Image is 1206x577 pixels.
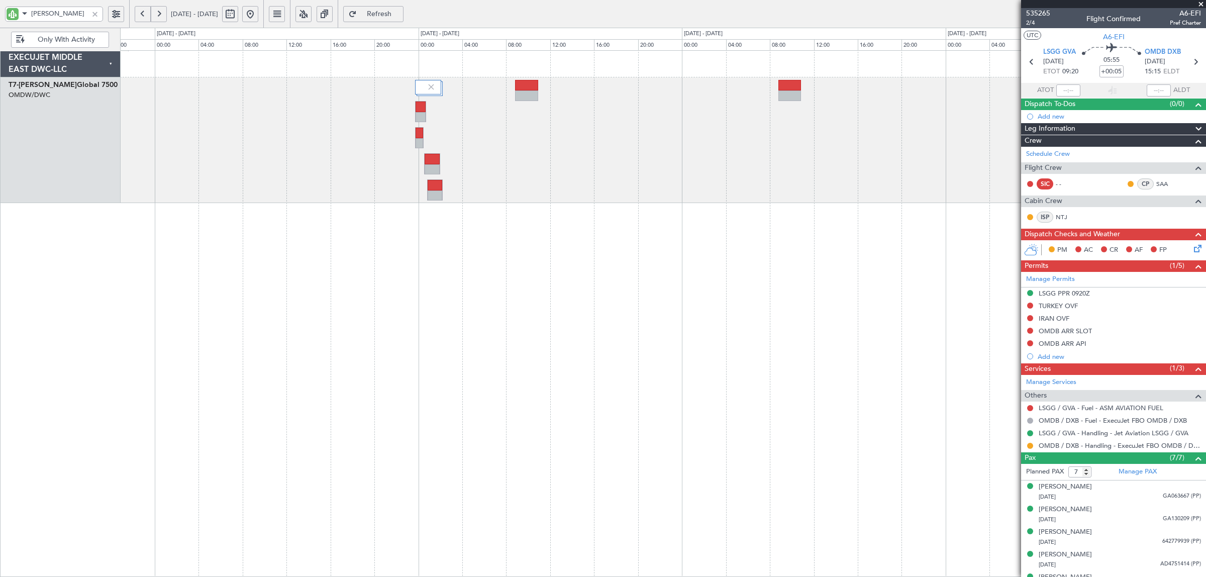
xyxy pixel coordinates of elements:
[594,39,638,51] div: 16:00
[1173,85,1190,95] span: ALDT
[1110,245,1118,255] span: CR
[1039,550,1092,560] div: [PERSON_NAME]
[1025,363,1051,375] span: Services
[1170,452,1184,463] span: (7/7)
[1026,149,1070,159] a: Schedule Crew
[1025,162,1062,174] span: Flight Crew
[1137,178,1154,189] div: CP
[27,36,106,43] span: Only With Activity
[1039,505,1092,515] div: [PERSON_NAME]
[1039,429,1188,437] a: LSGG / GVA - Handling - Jet Aviation LSGG / GVA
[1025,452,1036,464] span: Pax
[157,30,195,38] div: [DATE] - [DATE]
[989,39,1033,51] div: 04:00
[286,39,330,51] div: 12:00
[770,39,814,51] div: 08:00
[1160,560,1201,568] span: AD4751414 (PP)
[1025,196,1062,207] span: Cabin Crew
[1025,99,1075,110] span: Dispatch To-Dos
[1170,363,1184,373] span: (1/3)
[858,39,901,51] div: 16:00
[1145,47,1181,57] span: OMDB DXB
[331,39,374,51] div: 16:00
[374,39,418,51] div: 20:00
[111,39,155,51] div: 20:00
[1163,492,1201,501] span: GA063667 (PP)
[171,10,218,19] span: [DATE] - [DATE]
[1119,467,1157,477] a: Manage PAX
[1037,212,1053,223] div: ISP
[1103,55,1120,65] span: 05:55
[462,39,506,51] div: 04:00
[1026,19,1050,27] span: 2/4
[726,39,770,51] div: 04:00
[1038,112,1201,121] div: Add new
[1025,135,1042,147] span: Crew
[1037,178,1053,189] div: SIC
[1170,99,1184,109] span: (0/0)
[1145,67,1161,77] span: 15:15
[1057,245,1067,255] span: PM
[31,6,88,21] input: A/C (Reg. or Type)
[1163,67,1179,77] span: ELDT
[1039,302,1078,310] div: TURKEY OVF
[9,81,118,88] a: T7-[PERSON_NAME]Global 7500
[1039,482,1092,492] div: [PERSON_NAME]
[1084,245,1093,255] span: AC
[1156,179,1179,188] a: SAA
[1039,538,1056,546] span: [DATE]
[1025,123,1075,135] span: Leg Information
[1038,352,1201,361] div: Add new
[901,39,945,51] div: 20:00
[1170,19,1201,27] span: Pref Charter
[1086,14,1141,24] div: Flight Confirmed
[682,39,726,51] div: 00:00
[506,39,550,51] div: 08:00
[1039,404,1163,412] a: LSGG / GVA - Fuel - ASM AVIATION FUEL
[1025,229,1120,240] span: Dispatch Checks and Weather
[198,39,242,51] div: 04:00
[243,39,286,51] div: 08:00
[155,39,198,51] div: 00:00
[1043,67,1060,77] span: ETOT
[1025,260,1048,272] span: Permits
[419,39,462,51] div: 00:00
[1039,493,1056,501] span: [DATE]
[1039,327,1092,335] div: OMDB ARR SLOT
[1159,245,1167,255] span: FP
[1039,289,1090,298] div: LSGG PPR 0920Z
[1163,515,1201,523] span: GA130209 (PP)
[1026,274,1075,284] a: Manage Permits
[1135,245,1143,255] span: AF
[1025,390,1047,402] span: Others
[1039,527,1092,537] div: [PERSON_NAME]
[1039,416,1187,425] a: OMDB / DXB - Fuel - ExecuJet FBO OMDB / DXB
[1103,32,1125,42] span: A6-EFI
[1039,516,1056,523] span: [DATE]
[814,39,858,51] div: 12:00
[421,30,459,38] div: [DATE] - [DATE]
[1162,537,1201,546] span: 642779939 (PP)
[11,32,109,48] button: Only With Activity
[1056,179,1078,188] div: - -
[1062,67,1078,77] span: 09:20
[1170,260,1184,271] span: (1/5)
[1039,441,1201,450] a: OMDB / DXB - Handling - ExecuJet FBO OMDB / DXB
[9,81,77,88] span: T7-[PERSON_NAME]
[1039,314,1069,323] div: IRAN OVF
[1170,8,1201,19] span: A6-EFI
[1037,85,1054,95] span: ATOT
[359,11,400,18] span: Refresh
[427,82,436,91] img: gray-close.svg
[1039,561,1056,568] span: [DATE]
[684,30,723,38] div: [DATE] - [DATE]
[948,30,986,38] div: [DATE] - [DATE]
[1043,47,1076,57] span: LSGG GVA
[1145,57,1165,67] span: [DATE]
[1043,57,1064,67] span: [DATE]
[638,39,682,51] div: 20:00
[1026,8,1050,19] span: 535265
[343,6,404,22] button: Refresh
[1024,31,1041,40] button: UTC
[9,90,50,100] a: OMDW/DWC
